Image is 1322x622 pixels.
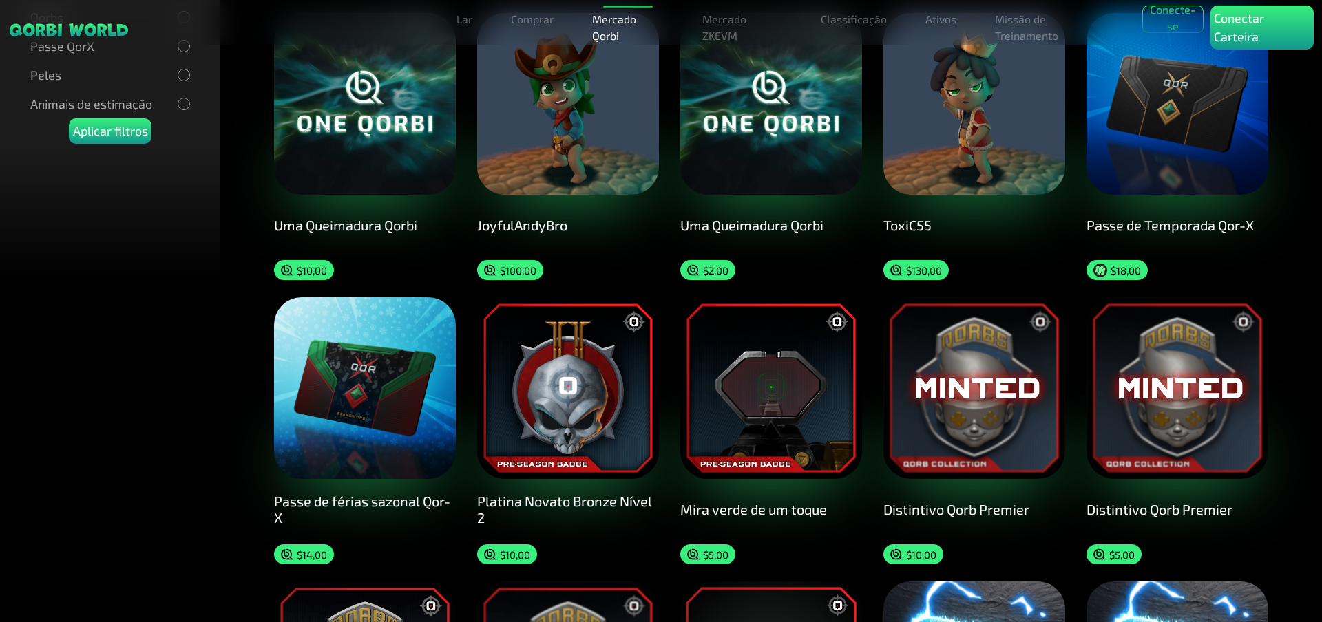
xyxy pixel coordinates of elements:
img: Passe de Temporada Qor-X [1087,13,1268,195]
font: 10,00 [912,548,936,561]
font: Mercado Qorbi [592,12,636,42]
img: JoyfulAndyBro [477,13,659,195]
font: Comprar [511,12,554,25]
font: Aplicar filtros [73,123,148,138]
a: Lar [451,6,478,33]
font: $ [500,264,505,277]
font: 5,00 [709,548,728,561]
a: Mercado ZKEVM [697,6,788,50]
font: Distintivo Qorb Premier [883,501,1029,517]
font: 2,00 [709,264,728,277]
a: Missão de Treinamento [989,6,1115,50]
font: $ [906,264,912,277]
font: 100,00 [505,264,536,277]
font: $ [906,548,912,561]
font: 10,00 [302,264,327,277]
button: Conecte-se [1142,6,1204,33]
font: Passe de férias sazonal Qor-X [274,493,450,526]
font: $ [297,264,302,277]
font: ToxiC55 [883,217,932,233]
a: Comprar [505,6,559,33]
font: Lar [457,12,472,25]
img: Uma Queimadura Qorbi [680,13,862,195]
font: Mercado ZKEVM [702,12,746,42]
font: Peles [30,67,61,83]
font: $ [1109,548,1115,561]
font: 10,00 [505,548,530,561]
font: Distintivo Qorb Premier [1087,501,1232,517]
font: $ [703,548,709,561]
font: JoyfulAndyBro [477,217,567,233]
a: Ativos [920,6,962,33]
img: logotipo de marca pegajoso [8,22,129,38]
font: Uma Queimadura Qorbi [680,217,823,233]
img: Distintivo Qorb Premier [1087,297,1268,479]
font: $ [1111,264,1116,277]
font: Classificação [821,12,887,25]
font: Mira verde de um toque [680,501,827,517]
img: Uma Queimadura Qorbi [274,13,456,195]
img: Distintivo Qorb Premier [883,297,1065,479]
font: Conecte-se [1150,3,1195,32]
font: 130,00 [912,264,942,277]
a: Mercado Qorbi [587,6,669,50]
a: Classificação [815,6,892,33]
img: Mira verde de um toque [680,297,862,479]
img: Passe de férias sazonal Qor-X [274,297,456,479]
font: Conectar Carteira [1214,10,1264,44]
font: Uma Queimadura Qorbi [274,217,417,233]
img: Platina Novato Bronze Nível 2 [477,297,659,479]
font: $ [703,264,709,277]
font: $ [500,548,505,561]
font: Ativos [925,12,956,25]
font: 18,00 [1116,264,1141,277]
font: 14,00 [302,548,327,561]
font: Missão de Treinamento [995,12,1058,42]
font: 5,00 [1115,548,1135,561]
font: Platina Novato Bronze Nível 2 [477,493,652,526]
font: Animais de estimação [30,96,152,111]
img: ToxiC55 [883,13,1065,195]
font: $ [297,548,302,561]
font: Passe de Temporada Qor-X [1087,217,1254,233]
